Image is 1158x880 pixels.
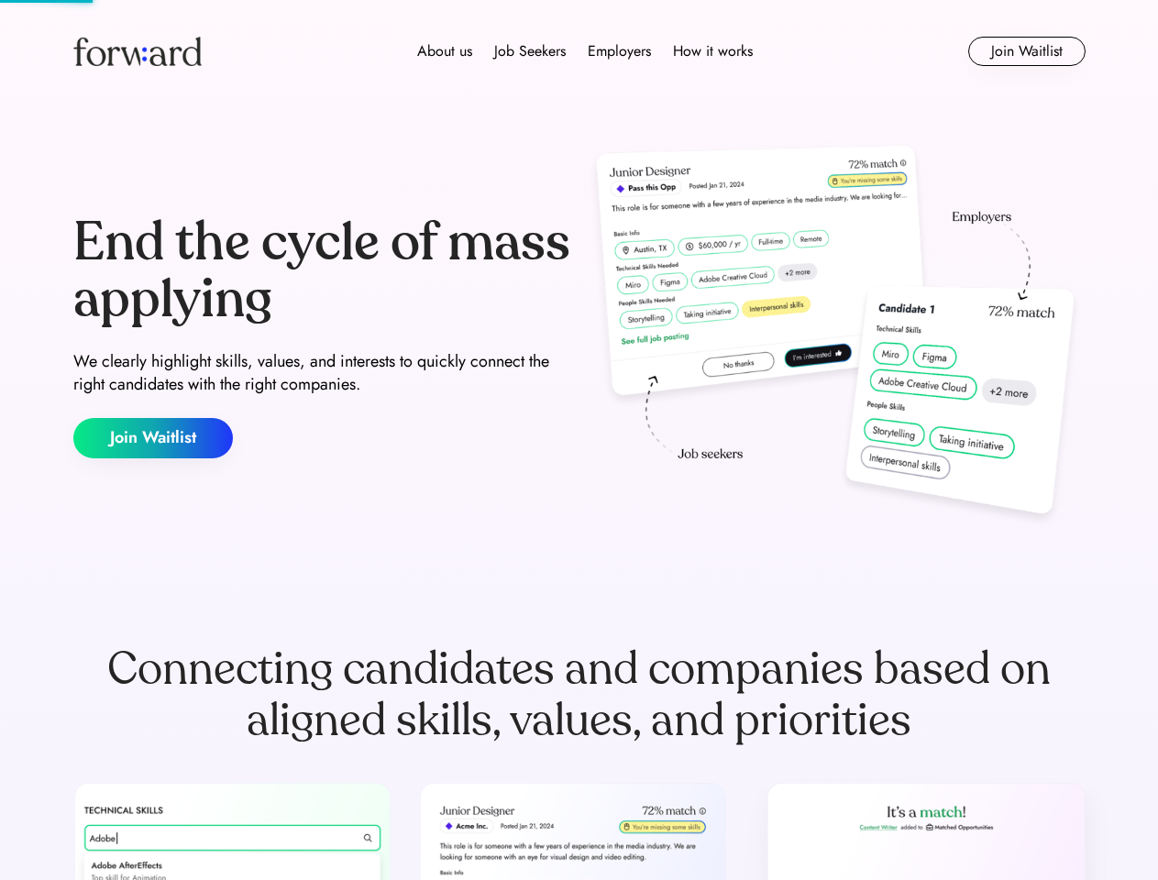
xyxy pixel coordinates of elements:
div: End the cycle of mass applying [73,214,572,327]
div: Job Seekers [494,40,566,62]
div: We clearly highlight skills, values, and interests to quickly connect the right candidates with t... [73,350,572,396]
img: Forward logo [73,37,202,66]
div: Connecting candidates and companies based on aligned skills, values, and priorities [73,643,1086,746]
button: Join Waitlist [73,418,233,458]
div: Employers [588,40,651,62]
div: How it works [673,40,753,62]
div: About us [417,40,472,62]
button: Join Waitlist [968,37,1086,66]
img: hero-image.png [587,139,1086,533]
